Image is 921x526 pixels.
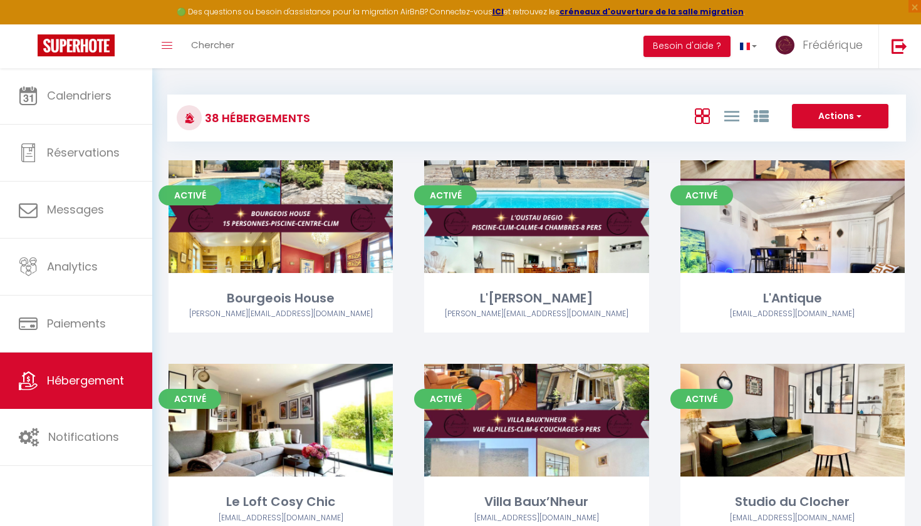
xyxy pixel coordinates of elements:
[670,389,733,409] span: Activé
[680,289,905,308] div: L'Antique
[169,492,393,512] div: Le Loft Cosy Chic
[191,38,234,51] span: Chercher
[169,308,393,320] div: Airbnb
[47,259,98,274] span: Analytics
[169,289,393,308] div: Bourgeois House
[424,289,648,308] div: L'[PERSON_NAME]
[766,24,878,68] a: ... Frédérique
[695,105,710,126] a: Vue en Box
[47,202,104,217] span: Messages
[680,308,905,320] div: Airbnb
[643,36,731,57] button: Besoin d'aide ?
[47,373,124,388] span: Hébergement
[792,104,888,129] button: Actions
[559,6,744,17] a: créneaux d'ouverture de la salle migration
[169,512,393,524] div: Airbnb
[47,145,120,160] span: Réservations
[492,6,504,17] a: ICI
[202,104,310,132] h3: 38 Hébergements
[424,512,648,524] div: Airbnb
[47,316,106,331] span: Paiements
[38,34,115,56] img: Super Booking
[892,38,907,54] img: logout
[424,308,648,320] div: Airbnb
[776,36,794,54] img: ...
[414,389,477,409] span: Activé
[680,512,905,524] div: Airbnb
[159,389,221,409] span: Activé
[680,492,905,512] div: Studio du Clocher
[48,429,119,445] span: Notifications
[724,105,739,126] a: Vue en Liste
[670,185,733,205] span: Activé
[754,105,769,126] a: Vue par Groupe
[47,88,112,103] span: Calendriers
[424,492,648,512] div: Villa Baux’Nheur
[803,37,863,53] span: Frédérique
[414,185,477,205] span: Activé
[159,185,221,205] span: Activé
[182,24,244,68] a: Chercher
